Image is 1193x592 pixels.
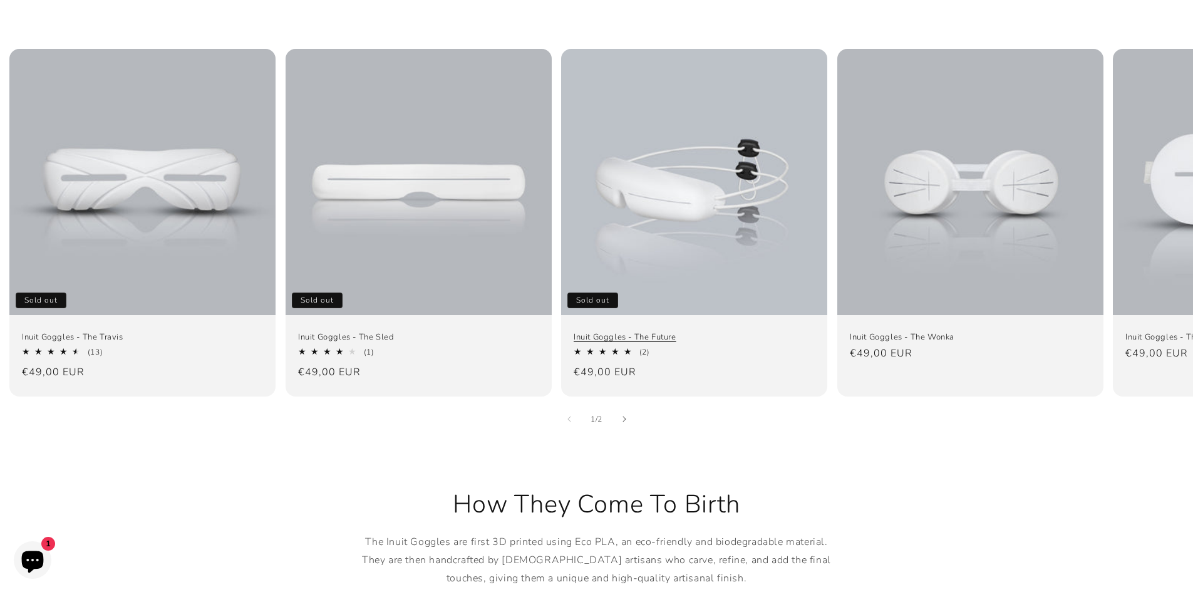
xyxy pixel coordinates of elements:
span: 1 [591,413,596,425]
button: Slide right [611,405,638,433]
span: 2 [597,413,602,425]
a: Inuit Goggles - The Sled [298,331,539,342]
inbox-online-store-chat: Shopify online store chat [10,541,55,582]
a: Inuit Goggles - The Future [574,331,815,342]
a: Inuit Goggles - The Travis [22,331,263,342]
span: / [596,413,598,425]
h2: How They Come To Birth [353,488,841,521]
p: The Inuit Goggles are first 3D printed using Eco PLA, an eco-friendly and biodegradable material.... [353,533,841,587]
button: Slide left [555,405,583,433]
a: Inuit Goggles - The Wonka [850,331,1091,342]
